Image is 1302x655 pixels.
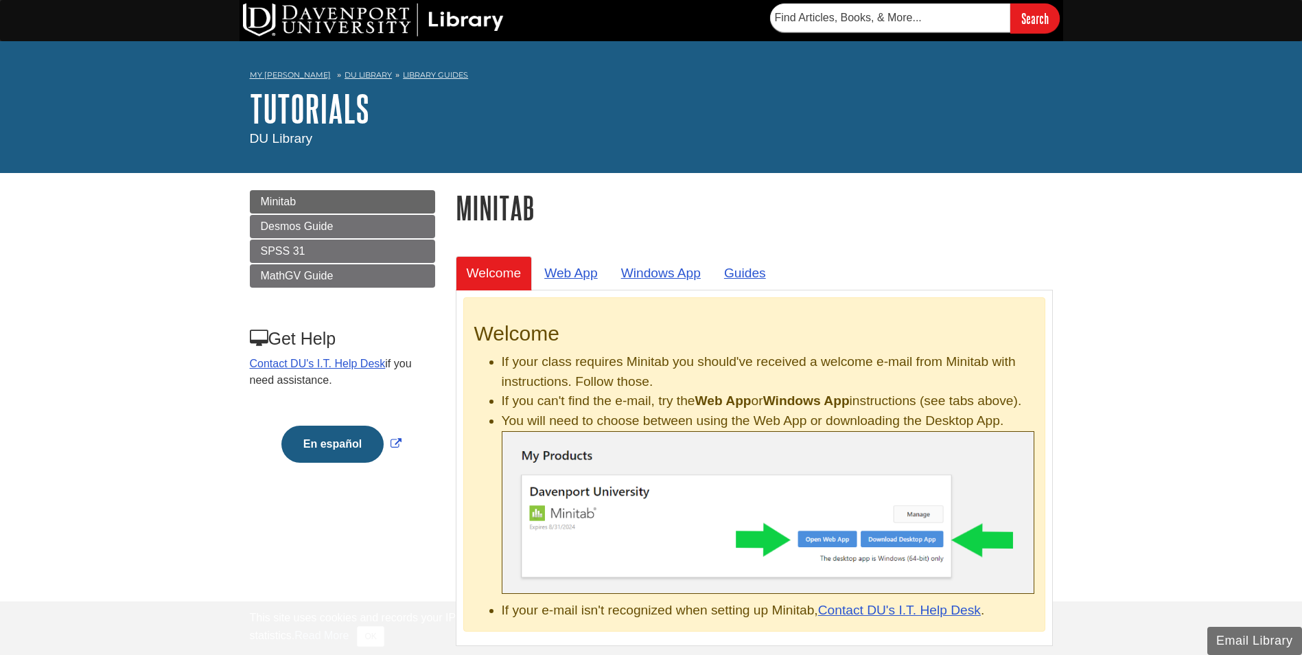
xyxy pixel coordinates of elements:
a: SPSS 31 [250,240,435,263]
li: You will need to choose between using the Web App or downloading the Desktop App. [502,411,1034,594]
a: My [PERSON_NAME] [250,69,331,81]
li: If you can't find the e-mail, try the or instructions (see tabs above). [502,391,1034,411]
li: If your class requires Minitab you should've received a welcome e-mail from Minitab with instruct... [502,352,1034,392]
input: Search [1010,3,1060,33]
a: Library Guides [403,70,468,80]
button: Close [357,626,384,647]
h1: Minitab [456,190,1053,225]
a: Link opens in new window [278,438,405,450]
button: En español [281,426,384,463]
p: if you need assistance. [250,356,434,389]
span: Desmos Guide [261,220,334,232]
form: Searches DU Library's articles, books, and more [770,3,1060,33]
h2: Welcome [474,322,1034,345]
img: Minitab .exe file finished downloaded [502,431,1034,594]
span: Minitab [261,196,297,207]
a: Minitab [250,190,435,214]
div: Guide Page Menu [250,190,435,486]
a: Tutorials [250,87,369,130]
a: Desmos Guide [250,215,435,238]
img: DU Library [243,3,504,36]
button: Email Library [1207,627,1302,655]
a: Welcome [456,256,533,290]
li: If your e-mail isn't recognized when setting up Minitab, . [502,601,1034,621]
a: DU Library [345,70,392,80]
h3: Get Help [250,329,434,349]
a: Guides [713,256,777,290]
b: Web App [695,393,752,408]
a: Contact DU's I.T. Help Desk [818,603,981,617]
input: Find Articles, Books, & More... [770,3,1010,32]
div: This site uses cookies and records your IP address for usage statistics. Additionally, we use Goo... [250,610,1053,647]
b: Windows App [763,393,850,408]
span: MathGV Guide [261,270,334,281]
span: SPSS 31 [261,245,305,257]
a: Contact DU's I.T. Help Desk [250,358,386,369]
span: DU Library [250,131,313,146]
a: Web App [533,256,609,290]
a: Read More [294,630,349,641]
a: MathGV Guide [250,264,435,288]
a: Windows App [610,256,712,290]
nav: breadcrumb [250,66,1053,88]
